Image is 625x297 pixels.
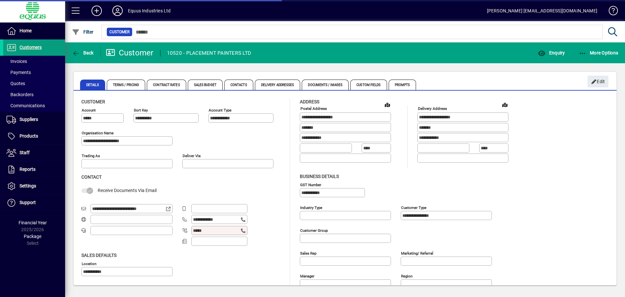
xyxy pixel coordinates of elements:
[7,70,31,75] span: Payments
[80,80,105,90] span: Details
[3,145,65,161] a: Staff
[98,188,157,193] span: Receive Documents Via Email
[20,117,38,122] span: Suppliers
[20,167,35,172] span: Reports
[19,220,47,225] span: Financial Year
[604,1,617,22] a: Knowledge Base
[20,28,32,33] span: Home
[107,5,128,17] button: Profile
[72,50,94,55] span: Back
[3,78,65,89] a: Quotes
[3,111,65,128] a: Suppliers
[20,200,36,205] span: Support
[3,128,65,144] a: Products
[81,99,105,104] span: Customer
[401,205,426,210] mat-label: Customer type
[20,133,38,139] span: Products
[401,274,412,278] mat-label: Region
[209,108,231,112] mat-label: Account Type
[401,251,433,255] mat-label: Marketing/ Referral
[3,178,65,194] a: Settings
[24,234,41,239] span: Package
[70,47,95,59] button: Back
[302,80,349,90] span: Documents / Images
[81,253,117,258] span: Sales defaults
[500,99,510,110] a: View on map
[134,108,148,112] mat-label: Sort key
[579,50,618,55] span: More Options
[591,76,605,87] span: Edit
[300,228,328,232] mat-label: Customer group
[350,80,387,90] span: Custom Fields
[300,205,322,210] mat-label: Industry type
[300,99,319,104] span: Address
[81,174,102,180] span: Contact
[536,47,566,59] button: Enquiry
[382,99,393,110] a: View on map
[255,80,300,90] span: Delivery Addresses
[300,174,339,179] span: Business details
[72,29,94,35] span: Filter
[82,261,96,266] mat-label: Location
[147,80,186,90] span: Contract Rates
[20,150,30,155] span: Staff
[588,76,608,87] button: Edit
[300,251,316,255] mat-label: Sales rep
[389,80,416,90] span: Prompts
[20,45,42,50] span: Customers
[82,108,96,112] mat-label: Account
[65,47,101,59] app-page-header-button: Back
[3,89,65,100] a: Backorders
[20,183,36,188] span: Settings
[7,81,25,86] span: Quotes
[86,5,107,17] button: Add
[107,80,146,90] span: Terms / Pricing
[109,29,130,35] span: Customer
[3,56,65,67] a: Invoices
[487,6,597,16] div: [PERSON_NAME] [EMAIL_ADDRESS][DOMAIN_NAME]
[3,100,65,111] a: Communications
[7,103,45,108] span: Communications
[188,80,223,90] span: Sales Budget
[167,48,251,58] div: 10520 - PLACEMENT PAINTERS LTD
[3,195,65,211] a: Support
[7,92,34,97] span: Backorders
[106,48,154,58] div: Customer
[128,6,171,16] div: Equus Industries Ltd
[3,67,65,78] a: Payments
[3,161,65,178] a: Reports
[224,80,253,90] span: Contacts
[82,154,100,158] mat-label: Trading as
[7,59,27,64] span: Invoices
[538,50,565,55] span: Enquiry
[300,182,321,187] mat-label: GST Number
[82,131,114,135] mat-label: Organisation name
[300,274,314,278] mat-label: Manager
[183,154,201,158] mat-label: Deliver via
[70,26,95,38] button: Filter
[577,47,620,59] button: More Options
[3,23,65,39] a: Home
